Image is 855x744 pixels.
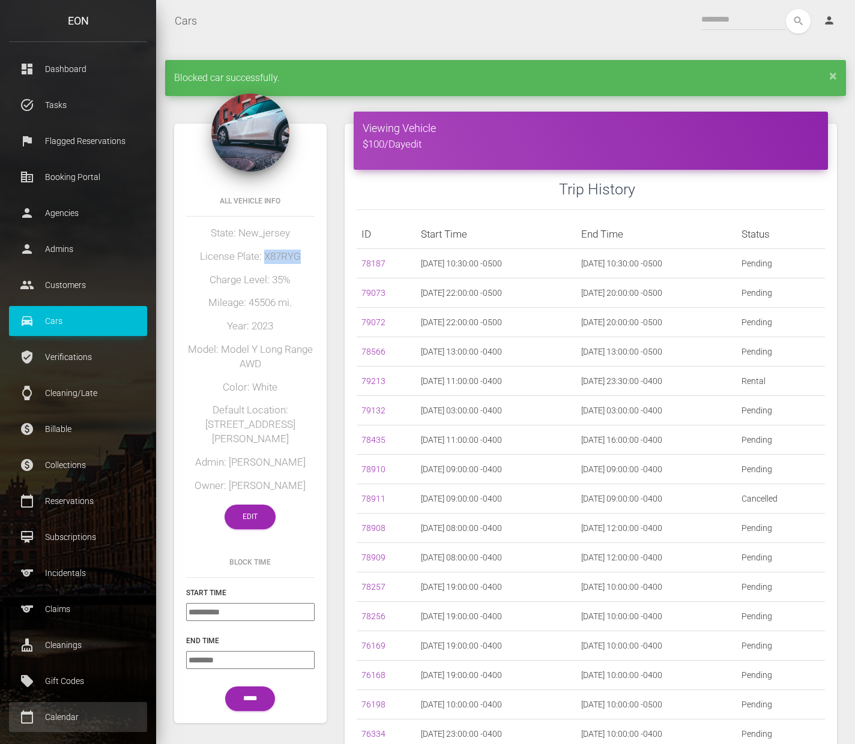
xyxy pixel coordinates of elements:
[416,396,576,425] td: [DATE] 03:00:00 -0400
[823,14,835,26] i: person
[576,308,737,337] td: [DATE] 20:00:00 -0500
[361,376,385,386] a: 79213
[18,636,138,654] p: Cleanings
[186,557,315,568] h6: Block Time
[18,708,138,726] p: Calendar
[416,690,576,719] td: [DATE] 10:00:00 -0400
[18,420,138,438] p: Billable
[186,196,315,206] h6: All Vehicle Info
[416,631,576,661] td: [DATE] 19:00:00 -0400
[576,425,737,455] td: [DATE] 16:00:00 -0400
[737,249,825,278] td: Pending
[737,396,825,425] td: Pending
[829,72,837,79] a: ×
[186,587,315,598] h6: Start Time
[737,631,825,661] td: Pending
[186,403,315,446] h5: Default Location: [STREET_ADDRESS][PERSON_NAME]
[18,60,138,78] p: Dashboard
[416,425,576,455] td: [DATE] 11:00:00 -0400
[357,220,416,249] th: ID
[18,564,138,582] p: Incidentals
[576,337,737,367] td: [DATE] 13:00:00 -0500
[576,278,737,308] td: [DATE] 20:00:00 -0500
[737,484,825,514] td: Cancelled
[361,347,385,356] a: 78566
[576,367,737,396] td: [DATE] 23:30:00 -0400
[18,528,138,546] p: Subscriptions
[416,602,576,631] td: [DATE] 19:00:00 -0400
[405,138,421,150] a: edit
[18,96,138,114] p: Tasks
[737,278,825,308] td: Pending
[363,121,820,136] h4: Viewing Vehicle
[9,414,147,444] a: paid Billable
[186,635,315,646] h6: End Time
[737,602,825,631] td: Pending
[737,572,825,602] td: Pending
[18,384,138,402] p: Cleaning/Late
[416,661,576,690] td: [DATE] 19:00:00 -0400
[737,367,825,396] td: Rental
[737,514,825,543] td: Pending
[737,661,825,690] td: Pending
[361,317,385,327] a: 79072
[416,308,576,337] td: [DATE] 22:00:00 -0500
[416,367,576,396] td: [DATE] 11:00:00 -0400
[737,543,825,572] td: Pending
[18,312,138,330] p: Cars
[9,126,147,156] a: flag Flagged Reservations
[416,514,576,543] td: [DATE] 08:00:00 -0400
[416,455,576,484] td: [DATE] 09:00:00 -0400
[9,594,147,624] a: sports Claims
[18,168,138,186] p: Booking Portal
[361,582,385,592] a: 78257
[416,572,576,602] td: [DATE] 19:00:00 -0400
[18,348,138,366] p: Verifications
[9,666,147,696] a: local_offer Gift Codes
[9,522,147,552] a: card_membership Subscriptions
[361,641,385,650] a: 76169
[576,396,737,425] td: [DATE] 03:00:00 -0400
[9,558,147,588] a: sports Incidentals
[18,132,138,150] p: Flagged Reservations
[361,406,385,415] a: 79132
[9,198,147,228] a: person Agencies
[737,455,825,484] td: Pending
[18,456,138,474] p: Collections
[361,259,385,268] a: 78187
[737,690,825,719] td: Pending
[416,220,576,249] th: Start Time
[9,162,147,192] a: corporate_fare Booking Portal
[361,435,385,445] a: 78435
[576,631,737,661] td: [DATE] 10:00:00 -0400
[361,611,385,621] a: 78256
[576,661,737,690] td: [DATE] 10:00:00 -0400
[211,94,289,172] img: 168.jpg
[175,6,197,36] a: Cars
[737,220,825,249] th: Status
[786,9,811,34] button: search
[576,514,737,543] td: [DATE] 12:00:00 -0400
[186,343,315,371] h5: Model: Model Y Long Range AWD
[186,273,315,287] h5: Charge Level: 35%
[18,672,138,690] p: Gift Codes
[225,505,276,529] a: Edit
[165,60,846,96] div: Blocked car successfully.
[363,137,820,152] h5: $100/Day
[361,553,385,562] a: 78909
[9,486,147,516] a: calendar_today Reservations
[576,543,737,572] td: [DATE] 12:00:00 -0400
[9,306,147,336] a: drive_eta Cars
[18,204,138,222] p: Agencies
[9,342,147,372] a: verified_user Verifications
[18,276,138,294] p: Customers
[361,494,385,503] a: 78911
[576,602,737,631] td: [DATE] 10:00:00 -0400
[9,450,147,480] a: paid Collections
[186,296,315,310] h5: Mileage: 45506 mi.
[9,90,147,120] a: task_alt Tasks
[737,425,825,455] td: Pending
[361,288,385,298] a: 79073
[361,700,385,709] a: 76198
